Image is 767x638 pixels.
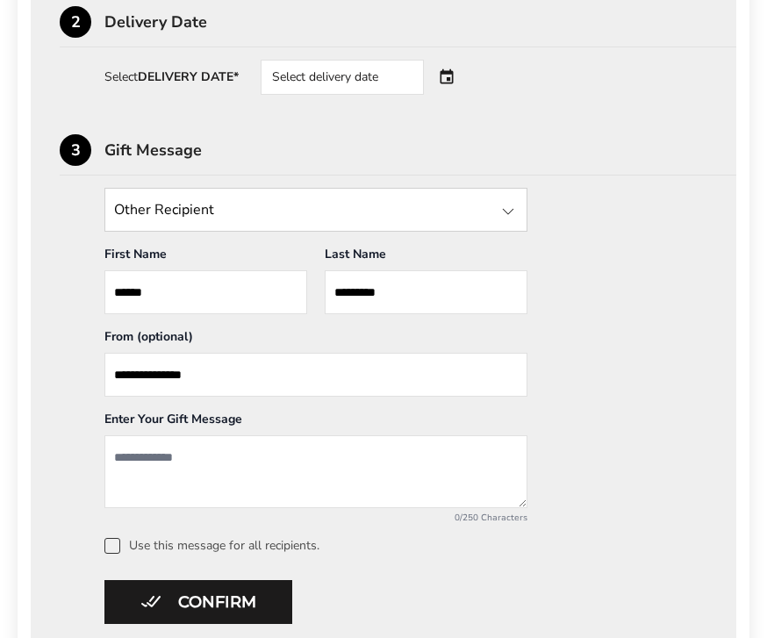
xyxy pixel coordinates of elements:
div: From (optional) [104,328,527,353]
input: From [104,353,527,397]
input: State [104,188,527,232]
div: First Name [104,246,307,270]
textarea: Add a message [104,435,527,508]
div: Select delivery date [261,60,424,95]
button: Confirm button [104,580,292,624]
div: Enter Your Gift Message [104,411,527,435]
div: 3 [60,134,91,166]
label: Use this message for all recipients. [104,538,707,554]
div: Select [104,71,239,83]
div: Last Name [325,246,527,270]
input: First Name [104,270,307,314]
div: 2 [60,6,91,38]
strong: DELIVERY DATE* [138,68,239,85]
div: 0/250 Characters [104,512,527,524]
div: Delivery Date [104,14,736,30]
div: Gift Message [104,142,736,158]
input: Last Name [325,270,527,314]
